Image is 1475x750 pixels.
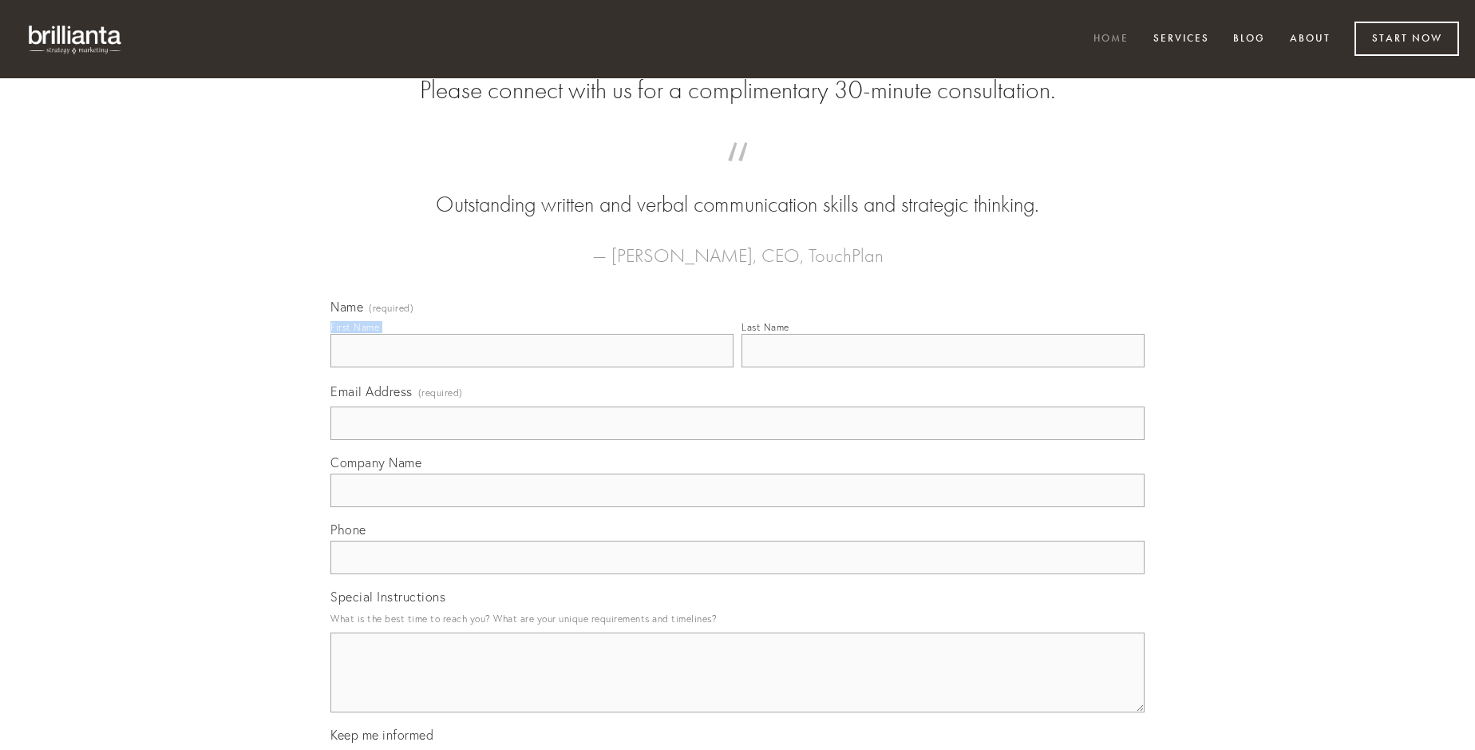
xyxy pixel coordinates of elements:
[330,589,445,605] span: Special Instructions
[356,158,1119,189] span: “
[330,522,366,538] span: Phone
[1223,26,1275,53] a: Blog
[1279,26,1341,53] a: About
[330,75,1145,105] h2: Please connect with us for a complimentary 30-minute consultation.
[356,158,1119,220] blockquote: Outstanding written and verbal communication skills and strategic thinking.
[1143,26,1220,53] a: Services
[1354,22,1459,56] a: Start Now
[330,608,1145,629] p: What is the best time to reach you? What are your unique requirements and timelines?
[330,454,421,470] span: Company Name
[1083,26,1139,53] a: Home
[418,382,463,403] span: (required)
[369,304,413,313] span: (required)
[356,220,1119,272] figcaption: — [PERSON_NAME], CEO, TouchPlan
[330,299,363,315] span: Name
[16,16,136,62] img: brillianta - research, strategy, marketing
[330,321,379,333] div: First Name
[741,321,789,333] div: Last Name
[330,383,413,399] span: Email Address
[330,727,433,743] span: Keep me informed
